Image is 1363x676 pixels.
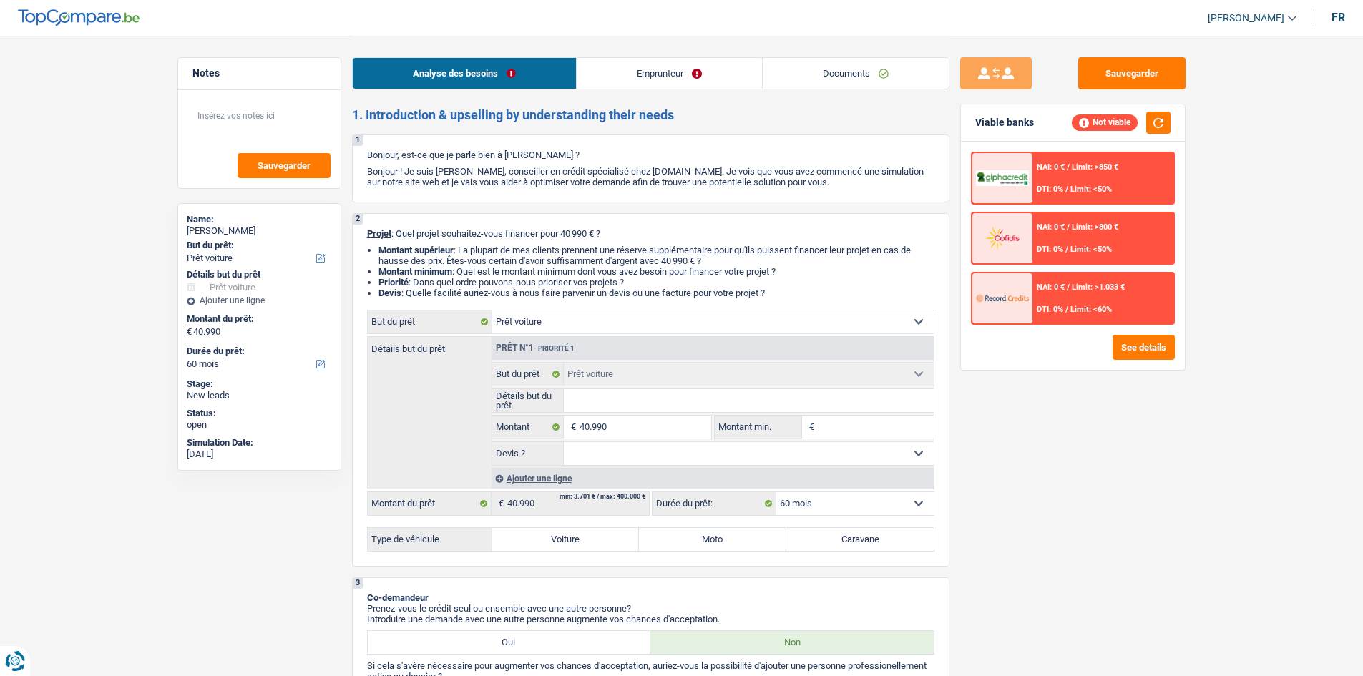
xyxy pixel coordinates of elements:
h2: 1. Introduction & upselling by understanding their needs [352,107,949,123]
label: Montant [492,416,565,439]
span: / [1067,162,1070,172]
p: Introduire une demande avec une autre personne augmente vos chances d'acceptation. [367,614,934,624]
label: Caravane [786,528,934,551]
span: Limit: <50% [1070,185,1112,194]
label: Montant du prêt: [187,313,329,325]
img: AlphaCredit [976,170,1029,187]
span: DTI: 0% [1037,245,1063,254]
span: € [492,492,507,515]
div: Viable banks [975,117,1034,129]
label: Moto [639,528,786,551]
li: : Quelle facilité auriez-vous à nous faire parvenir un devis ou une facture pour votre projet ? [378,288,934,298]
span: Limit: >1.033 € [1072,283,1125,292]
p: Bonjour ! Je suis [PERSON_NAME], conseiller en crédit spécialisé chez [DOMAIN_NAME]. Je vois que ... [367,166,934,187]
div: open [187,419,332,431]
span: NAI: 0 € [1037,283,1065,292]
div: 3 [353,578,363,589]
h5: Notes [192,67,326,79]
div: Prêt n°1 [492,343,578,353]
strong: Montant supérieur [378,245,454,255]
label: Montant min. [715,416,802,439]
label: Non [650,631,934,654]
a: Emprunteur [577,58,762,89]
label: Montant du prêt [368,492,492,515]
label: Type de véhicule [368,528,492,551]
div: Ajouter une ligne [492,468,934,489]
button: Sauvegarder [1078,57,1186,89]
span: / [1067,283,1070,292]
p: : Quel projet souhaitez-vous financer pour 40 990 € ? [367,228,934,239]
span: Limit: <60% [1070,305,1112,314]
div: fr [1332,11,1345,24]
button: See details [1113,335,1175,360]
div: Stage: [187,378,332,390]
a: Analyse des besoins [353,58,576,89]
label: Voiture [492,528,640,551]
a: Documents [763,58,949,89]
strong: Priorité [378,277,409,288]
label: But du prêt: [187,240,329,251]
div: [PERSON_NAME] [187,225,332,237]
button: Sauvegarder [238,153,331,178]
div: Status: [187,408,332,419]
li: : Dans quel ordre pouvons-nous prioriser vos projets ? [378,277,934,288]
span: [PERSON_NAME] [1208,12,1284,24]
div: 2 [353,214,363,225]
span: DTI: 0% [1037,305,1063,314]
label: But du prêt [492,363,565,386]
span: / [1065,245,1068,254]
p: Prenez-vous le crédit seul ou ensemble avec une autre personne? [367,603,934,614]
label: Oui [368,631,651,654]
span: / [1067,222,1070,232]
span: € [802,416,818,439]
span: € [187,326,192,338]
span: NAI: 0 € [1037,162,1065,172]
div: Détails but du prêt [187,269,332,280]
label: Durée du prêt: [187,346,329,357]
span: Limit: <50% [1070,245,1112,254]
div: Not viable [1072,114,1138,130]
label: But du prêt [368,310,492,333]
span: Projet [367,228,391,239]
img: Record Credits [976,285,1029,311]
li: : Quel est le montant minimum dont vous avez besoin pour financer votre projet ? [378,266,934,277]
label: Détails but du prêt [368,337,492,353]
span: DTI: 0% [1037,185,1063,194]
label: Détails but du prêt [492,389,565,412]
div: 1 [353,135,363,146]
span: Devis [378,288,401,298]
div: Name: [187,214,332,225]
span: Limit: >850 € [1072,162,1118,172]
div: Ajouter une ligne [187,295,332,305]
span: € [564,416,580,439]
span: / [1065,185,1068,194]
span: - Priorité 1 [534,344,575,352]
p: Bonjour, est-ce que je parle bien à [PERSON_NAME] ? [367,150,934,160]
div: min: 3.701 € / max: 400.000 € [560,494,645,500]
li: : La plupart de mes clients prennent une réserve supplémentaire pour qu'ils puissent financer leu... [378,245,934,266]
span: Sauvegarder [258,161,311,170]
div: [DATE] [187,449,332,460]
label: Durée du prêt: [653,492,776,515]
span: Limit: >800 € [1072,222,1118,232]
span: / [1065,305,1068,314]
label: Devis ? [492,442,565,465]
span: Co-demandeur [367,592,429,603]
img: TopCompare Logo [18,9,140,26]
span: NAI: 0 € [1037,222,1065,232]
strong: Montant minimum [378,266,452,277]
a: [PERSON_NAME] [1196,6,1296,30]
div: New leads [187,390,332,401]
img: Cofidis [976,225,1029,251]
div: Simulation Date: [187,437,332,449]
